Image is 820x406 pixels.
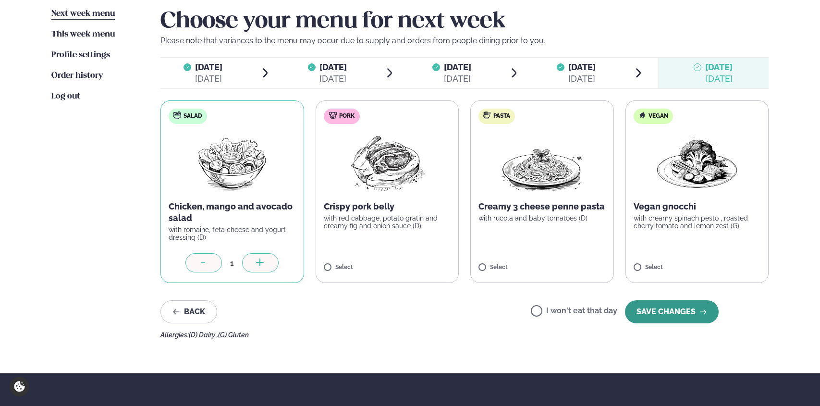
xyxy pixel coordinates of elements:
a: Cookie settings [10,377,29,396]
p: Crispy pork belly [324,201,451,212]
h2: Choose your menu for next week [160,8,769,35]
img: Vegan.png [655,132,739,193]
span: [DATE] [195,62,222,72]
img: pork.svg [329,111,337,119]
p: Vegan gnocchi [634,201,761,212]
div: [DATE] [444,73,471,85]
p: Please note that variances to the menu may occur due to supply and orders from people dining prio... [160,35,769,47]
a: This week menu [51,29,115,40]
div: [DATE] [319,73,347,85]
p: Chicken, mango and avocado salad [169,201,296,224]
span: Vegan [649,112,668,120]
a: Next week menu [51,8,115,20]
span: This week menu [51,30,115,38]
p: with romaine, feta cheese and yogurt dressing (D) [169,226,296,241]
a: Profile settings [51,49,110,61]
span: Profile settings [51,51,110,59]
p: with creamy spinach pesto , roasted cherry tomato and lemon zest (G) [634,214,761,230]
img: Pork-Meat.png [344,132,429,193]
a: Log out [51,91,80,102]
span: [DATE] [568,62,596,72]
span: Next week menu [51,10,115,18]
span: Pasta [493,112,510,120]
p: Creamy 3 cheese penne pasta [478,201,606,212]
div: 1 [222,258,242,269]
span: [DATE] [319,62,347,72]
div: Allergies: [160,331,769,339]
div: [DATE] [195,73,222,85]
img: Salad.png [190,132,275,193]
div: [DATE] [705,73,733,85]
a: Order history [51,70,103,82]
span: Order history [51,72,103,80]
button: Back [160,300,217,323]
div: [DATE] [568,73,596,85]
img: salad.svg [173,111,181,119]
span: Salad [184,112,202,120]
p: with rucola and baby tomatoes (D) [478,214,606,222]
p: with red cabbage, potato gratin and creamy fig and onion sauce (D) [324,214,451,230]
span: Pork [339,112,355,120]
span: (D) Dairy , [189,331,218,339]
span: (G) Gluten [218,331,249,339]
span: Log out [51,92,80,100]
img: Spagetti.png [500,132,584,193]
img: pasta.svg [483,111,491,119]
button: SAVE CHANGES [625,300,719,323]
span: [DATE] [444,62,471,72]
span: [DATE] [705,62,733,72]
img: Vegan.svg [638,111,646,119]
